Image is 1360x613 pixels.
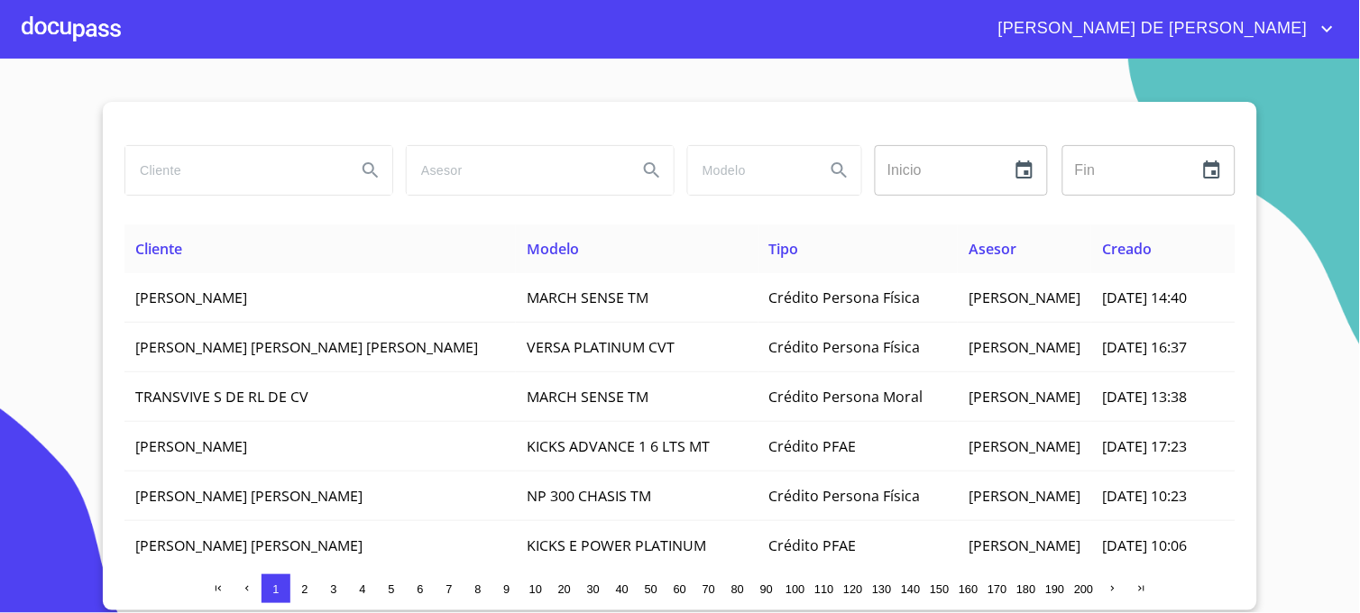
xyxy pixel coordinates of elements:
span: Crédito Persona Moral [769,387,924,407]
span: [PERSON_NAME] [PERSON_NAME] [135,535,363,555]
button: 30 [579,574,608,603]
span: Modelo [527,239,579,259]
button: 170 [983,574,1012,603]
span: Creado [1102,239,1152,259]
span: 70 [703,582,715,596]
span: KICKS E POWER PLATINUM [527,535,706,555]
span: 190 [1045,582,1064,596]
button: 150 [925,574,954,603]
span: 3 [330,582,336,596]
button: 9 [492,574,521,603]
span: 80 [731,582,744,596]
span: KICKS ADVANCE 1 6 LTS MT [527,436,710,456]
span: [DATE] 14:40 [1102,288,1187,307]
input: search [125,146,342,195]
span: 170 [988,582,1006,596]
button: 4 [348,574,377,603]
span: [DATE] 10:06 [1102,535,1187,555]
button: account of current user [985,14,1338,43]
button: 6 [406,574,435,603]
button: 1 [262,574,290,603]
button: 130 [868,574,896,603]
span: 4 [359,582,365,596]
span: 50 [645,582,657,596]
span: 9 [503,582,510,596]
span: 90 [760,582,773,596]
span: [DATE] 17:23 [1102,436,1187,456]
span: TRANSVIVE S DE RL DE CV [135,387,308,407]
button: 100 [781,574,810,603]
span: Crédito PFAE [769,535,857,555]
span: MARCH SENSE TM [527,387,648,407]
button: 10 [521,574,550,603]
button: 190 [1041,574,1070,603]
button: 40 [608,574,637,603]
span: [PERSON_NAME] [969,436,1080,456]
span: Asesor [969,239,1016,259]
button: 180 [1012,574,1041,603]
span: 130 [872,582,891,596]
span: 180 [1016,582,1035,596]
button: 2 [290,574,319,603]
span: 200 [1074,582,1093,596]
button: 140 [896,574,925,603]
span: NP 300 CHASIS TM [527,486,651,506]
span: [PERSON_NAME] [969,288,1080,307]
span: Crédito Persona Física [769,337,921,357]
button: 5 [377,574,406,603]
span: 100 [786,582,804,596]
span: [PERSON_NAME] [969,387,1080,407]
span: 40 [616,582,629,596]
span: 110 [814,582,833,596]
span: [DATE] 16:37 [1102,337,1187,357]
span: 20 [558,582,571,596]
button: 3 [319,574,348,603]
span: 5 [388,582,394,596]
button: 8 [464,574,492,603]
span: Crédito Persona Física [769,288,921,307]
button: 200 [1070,574,1098,603]
span: MARCH SENSE TM [527,288,648,307]
button: 50 [637,574,666,603]
input: search [688,146,811,195]
span: Crédito Persona Física [769,486,921,506]
span: 2 [301,582,308,596]
span: [PERSON_NAME] DE [PERSON_NAME] [985,14,1317,43]
button: Search [818,149,861,192]
span: 160 [959,582,978,596]
span: [DATE] 10:23 [1102,486,1187,506]
span: 6 [417,582,423,596]
button: Search [630,149,674,192]
span: VERSA PLATINUM CVT [527,337,675,357]
span: 140 [901,582,920,596]
span: Cliente [135,239,182,259]
span: 10 [529,582,542,596]
span: 1 [272,582,279,596]
span: [PERSON_NAME] [969,337,1080,357]
button: 7 [435,574,464,603]
span: [PERSON_NAME] [969,535,1080,555]
span: 30 [587,582,600,596]
span: 8 [474,582,481,596]
span: [DATE] 13:38 [1102,387,1187,407]
span: Tipo [769,239,799,259]
span: 7 [446,582,452,596]
span: [PERSON_NAME] [PERSON_NAME] [135,486,363,506]
button: 160 [954,574,983,603]
span: [PERSON_NAME] [135,436,247,456]
span: 150 [930,582,949,596]
button: 60 [666,574,694,603]
span: 120 [843,582,862,596]
span: [PERSON_NAME] [PERSON_NAME] [PERSON_NAME] [135,337,478,357]
span: Crédito PFAE [769,436,857,456]
span: [PERSON_NAME] [969,486,1080,506]
button: 70 [694,574,723,603]
button: 20 [550,574,579,603]
button: Search [349,149,392,192]
span: [PERSON_NAME] [135,288,247,307]
span: 60 [674,582,686,596]
button: 110 [810,574,839,603]
button: 120 [839,574,868,603]
input: search [407,146,623,195]
button: 80 [723,574,752,603]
